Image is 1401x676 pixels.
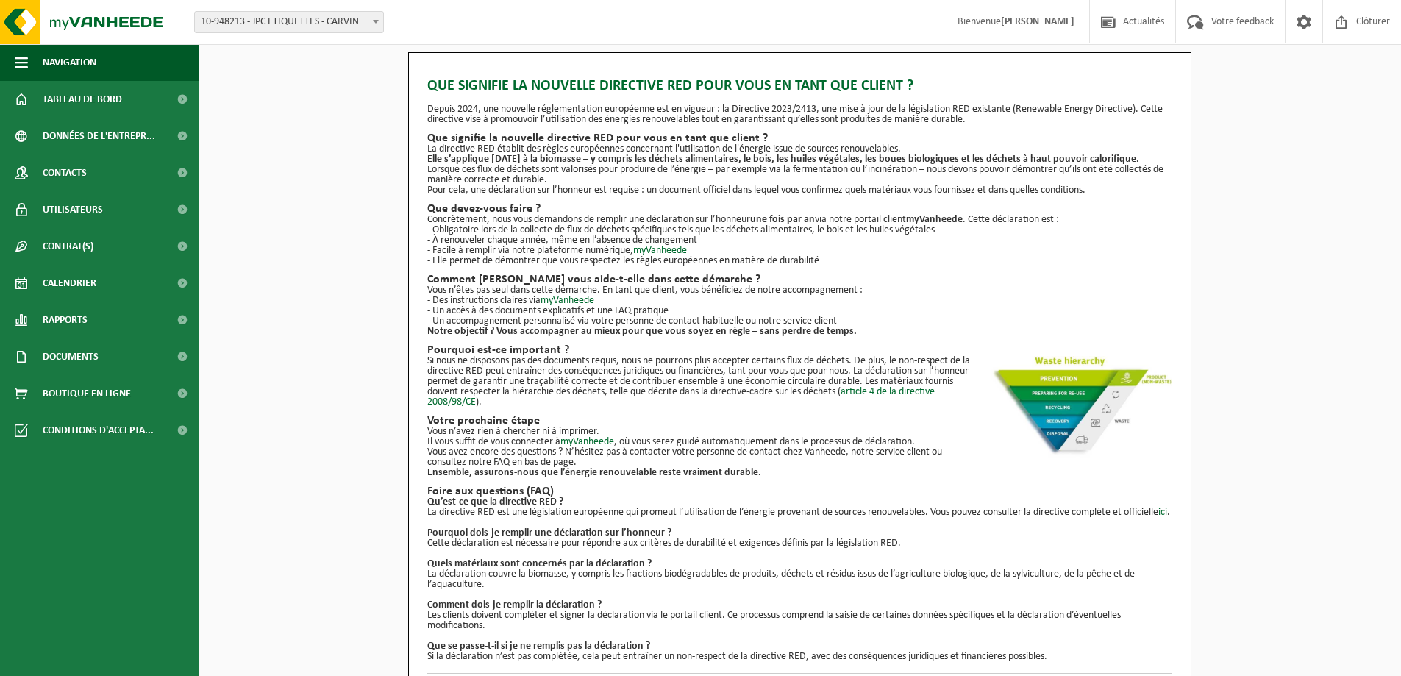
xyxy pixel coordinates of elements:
[427,611,1172,631] p: Les clients doivent compléter et signer la déclaration via le portail client. Ce processus compre...
[427,558,652,569] b: Quels matériaux sont concernés par la déclaration ?
[427,274,1172,285] h2: Comment [PERSON_NAME] vous aide-t-elle dans cette démarche ?
[427,641,650,652] b: Que se passe-t-il si je ne remplis pas la déclaration ?
[427,427,1172,447] p: Vous n’avez rien à chercher ni à imprimer. Il vous suffit de vous connecter à , où vous serez gui...
[427,132,1172,144] h2: Que signifie la nouvelle directive RED pour vous en tant que client ?
[427,165,1172,185] p: Lorsque ces flux de déchets sont valorisés pour produire de l’énergie – par exemple via la fermen...
[427,344,1172,356] h2: Pourquoi est-ce important ?
[427,246,1172,256] p: - Facile à remplir via notre plateforme numérique,
[427,235,1172,246] p: - À renouveler chaque année, même en l’absence de changement
[43,191,103,228] span: Utilisateurs
[427,203,1172,215] h2: Que devez-vous faire ?
[427,508,1172,518] p: La directive RED est une législation européenne qui promeut l’utilisation de l’énergie provenant ...
[43,265,96,302] span: Calendrier
[427,306,1172,316] p: - Un accès à des documents explicatifs et une FAQ pratique
[43,118,155,154] span: Données de l'entrepr...
[427,154,1139,165] strong: Elle s’applique [DATE] à la biomasse – y compris les déchets alimentaires, le bois, les huiles vé...
[427,356,1172,408] p: Si nous ne disposons pas des documents requis, nous ne pourrons plus accepter certains flux de dé...
[427,285,1172,296] p: Vous n’êtes pas seul dans cette démarche. En tant que client, vous bénéficiez de notre accompagne...
[427,652,1172,662] p: Si la déclaration n’est pas complétée, cela peut entraîner un non-respect de la directive RED, av...
[427,316,1172,327] p: - Un accompagnement personnalisé via votre personne de contact habituelle ou notre service client
[427,386,935,408] a: article 4 de la directive 2008/98/CE
[541,295,594,306] a: myVanheede
[1158,507,1167,518] a: ici
[427,569,1172,590] p: La déclaration couvre la biomasse, y compris les fractions biodégradables de produits, déchets et...
[1001,16,1074,27] strong: [PERSON_NAME]
[427,185,1172,196] p: Pour cela, une déclaration sur l’honneur est requise : un document officiel dans lequel vous conf...
[427,144,1172,154] p: La directive RED établit des règles européennes concernant l'utilisation de l'énergie issue de so...
[427,225,1172,235] p: - Obligatoire lors de la collecte de flux de déchets spécifiques tels que les déchets alimentaire...
[427,215,1172,225] p: Concrètement, nous vous demandons de remplir une déclaration sur l’honneur via notre portail clie...
[427,497,563,508] b: Qu’est-ce que la directive RED ?
[43,44,96,81] span: Navigation
[43,338,99,375] span: Documents
[195,12,383,32] span: 10-948213 - JPC ETIQUETTES - CARVIN
[633,245,687,256] a: myVanheede
[194,11,384,33] span: 10-948213 - JPC ETIQUETTES - CARVIN
[427,104,1172,125] p: Depuis 2024, une nouvelle réglementation européenne est en vigueur : la Directive 2023/2413, une ...
[43,228,93,265] span: Contrat(s)
[427,296,1172,306] p: - Des instructions claires via
[427,256,1172,266] p: - Elle permet de démontrer que vous respectez les règles européennes en matière de durabilité
[427,599,602,611] b: Comment dois-je remplir la déclaration ?
[43,412,154,449] span: Conditions d'accepta...
[427,75,913,97] span: Que signifie la nouvelle directive RED pour vous en tant que client ?
[427,538,1172,549] p: Cette déclaration est nécessaire pour répondre aux critères de durabilité et exigences définis pa...
[43,81,122,118] span: Tableau de bord
[427,326,857,337] strong: Notre objectif ? Vous accompagner au mieux pour que vous soyez en règle – sans perdre de temps.
[906,214,963,225] strong: myVanheede
[427,415,1172,427] h2: Votre prochaine étape
[43,302,88,338] span: Rapports
[560,436,614,447] a: myVanheede
[750,214,815,225] strong: une fois par an
[427,485,1172,497] h2: Foire aux questions (FAQ)
[43,154,87,191] span: Contacts
[427,447,1172,468] p: Vous avez encore des questions ? N’hésitez pas à contacter votre personne de contact chez Vanheed...
[427,527,671,538] b: Pourquoi dois-je remplir une déclaration sur l’honneur ?
[43,375,131,412] span: Boutique en ligne
[427,467,761,478] b: Ensemble, assurons-nous que l’énergie renouvelable reste vraiment durable.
